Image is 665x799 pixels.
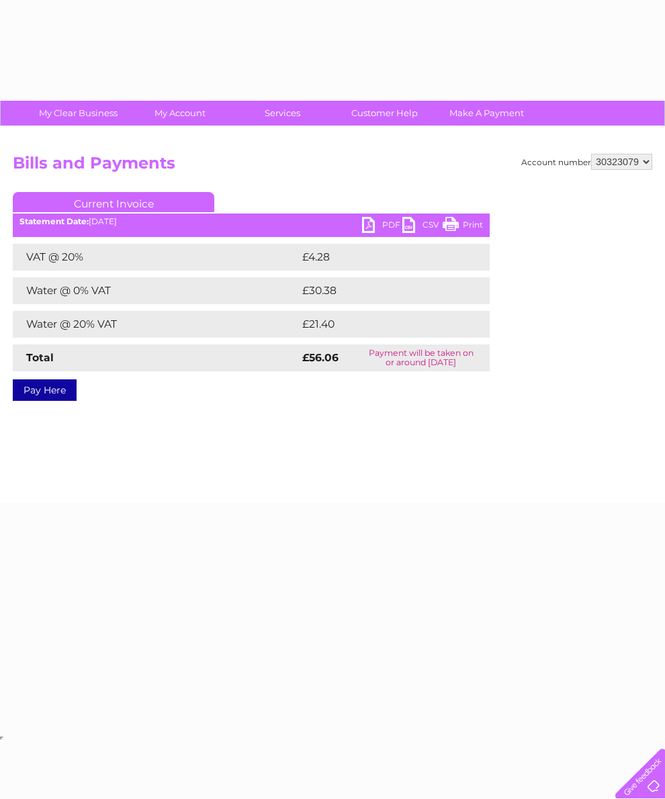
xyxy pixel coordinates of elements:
[431,101,542,126] a: Make A Payment
[26,351,54,364] strong: Total
[299,311,461,338] td: £21.40
[352,344,490,371] td: Payment will be taken on or around [DATE]
[13,277,299,304] td: Water @ 0% VAT
[19,216,89,226] b: Statement Date:
[521,154,652,170] div: Account number
[125,101,236,126] a: My Account
[13,217,490,226] div: [DATE]
[13,311,299,338] td: Water @ 20% VAT
[443,217,483,236] a: Print
[362,217,402,236] a: PDF
[227,101,338,126] a: Services
[23,101,134,126] a: My Clear Business
[13,244,299,271] td: VAT @ 20%
[299,244,458,271] td: £4.28
[13,154,652,179] h2: Bills and Payments
[402,217,443,236] a: CSV
[302,351,339,364] strong: £56.06
[329,101,440,126] a: Customer Help
[299,277,463,304] td: £30.38
[13,379,77,401] a: Pay Here
[13,192,214,212] a: Current Invoice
